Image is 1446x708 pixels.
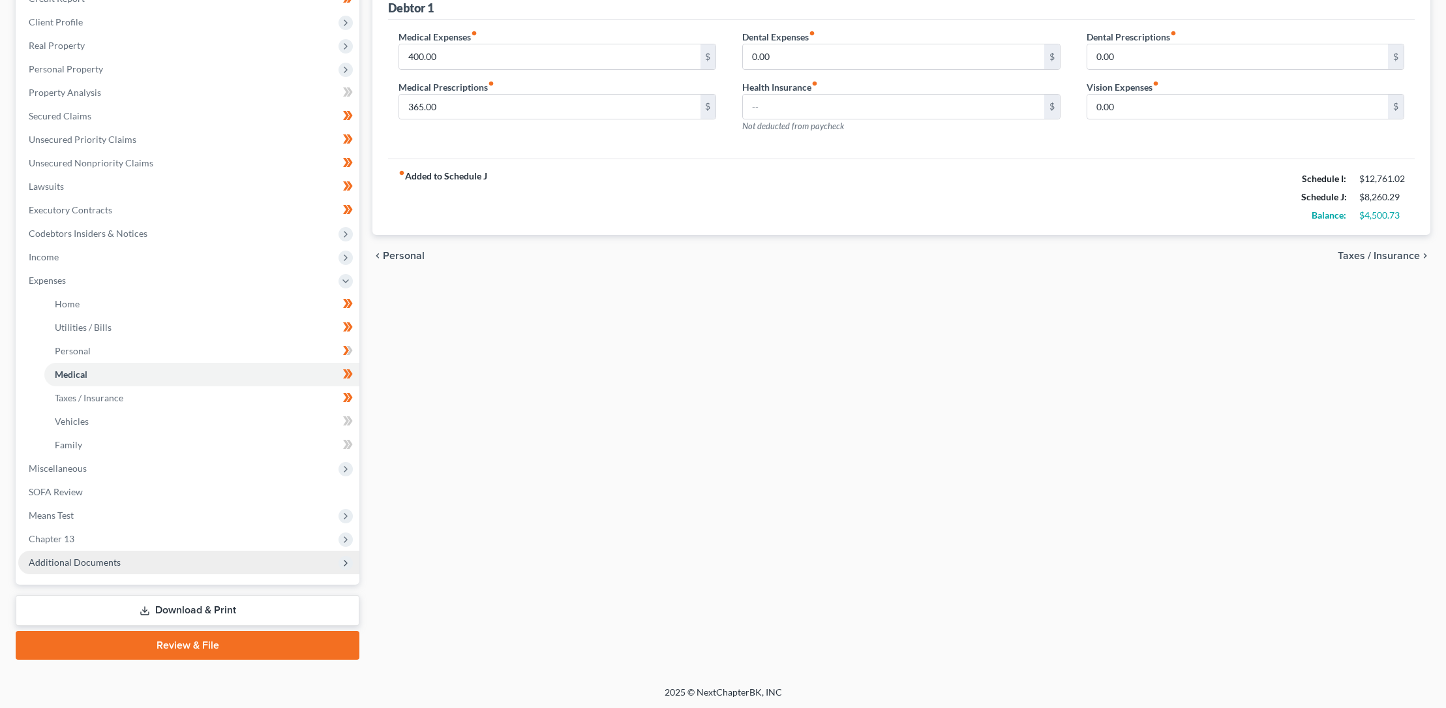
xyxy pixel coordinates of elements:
[488,80,494,87] i: fiber_manual_record
[55,322,112,333] span: Utilities / Bills
[1301,191,1347,202] strong: Schedule J:
[29,557,121,568] span: Additional Documents
[1044,44,1060,69] div: $
[55,298,80,309] span: Home
[55,392,123,403] span: Taxes / Insurance
[399,170,487,224] strong: Added to Schedule J
[1388,95,1404,119] div: $
[1087,30,1177,44] label: Dental Prescriptions
[44,433,359,457] a: Family
[471,30,477,37] i: fiber_manual_record
[1087,44,1388,69] input: --
[44,386,359,410] a: Taxes / Insurance
[1087,95,1388,119] input: --
[18,151,359,175] a: Unsecured Nonpriority Claims
[18,128,359,151] a: Unsecured Priority Claims
[1338,251,1420,261] span: Taxes / Insurance
[44,410,359,433] a: Vehicles
[1359,191,1404,204] div: $8,260.29
[700,44,716,69] div: $
[1359,172,1404,185] div: $12,761.02
[700,95,716,119] div: $
[1312,209,1346,221] strong: Balance:
[1388,44,1404,69] div: $
[16,595,359,626] a: Download & Print
[29,463,87,474] span: Miscellaneous
[18,175,359,198] a: Lawsuits
[44,363,359,386] a: Medical
[743,44,1044,69] input: --
[55,439,82,450] span: Family
[29,251,59,262] span: Income
[372,251,425,261] button: chevron_left Personal
[1338,251,1430,261] button: Taxes / Insurance chevron_right
[399,44,700,69] input: --
[399,95,700,119] input: --
[29,275,66,286] span: Expenses
[29,204,112,215] span: Executory Contracts
[742,121,844,131] span: Not deducted from paycheck
[1302,173,1346,184] strong: Schedule I:
[16,631,359,660] a: Review & File
[399,170,405,176] i: fiber_manual_record
[1087,80,1159,94] label: Vision Expenses
[399,30,477,44] label: Medical Expenses
[1359,209,1404,222] div: $4,500.73
[18,480,359,504] a: SOFA Review
[29,533,74,544] span: Chapter 13
[29,110,91,121] span: Secured Claims
[18,81,359,104] a: Property Analysis
[1170,30,1177,37] i: fiber_manual_record
[29,486,83,497] span: SOFA Review
[1044,95,1060,119] div: $
[399,80,494,94] label: Medical Prescriptions
[29,40,85,51] span: Real Property
[372,251,383,261] i: chevron_left
[29,510,74,521] span: Means Test
[742,80,818,94] label: Health Insurance
[29,228,147,239] span: Codebtors Insiders & Notices
[811,80,818,87] i: fiber_manual_record
[44,339,359,363] a: Personal
[1152,80,1159,87] i: fiber_manual_record
[809,30,815,37] i: fiber_manual_record
[29,16,83,27] span: Client Profile
[44,316,359,339] a: Utilities / Bills
[29,134,136,145] span: Unsecured Priority Claims
[743,95,1044,119] input: --
[18,104,359,128] a: Secured Claims
[55,369,87,380] span: Medical
[29,63,103,74] span: Personal Property
[742,30,815,44] label: Dental Expenses
[55,416,89,427] span: Vehicles
[18,198,359,222] a: Executory Contracts
[44,292,359,316] a: Home
[29,87,101,98] span: Property Analysis
[1420,251,1430,261] i: chevron_right
[55,345,91,356] span: Personal
[29,181,64,192] span: Lawsuits
[383,251,425,261] span: Personal
[29,157,153,168] span: Unsecured Nonpriority Claims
